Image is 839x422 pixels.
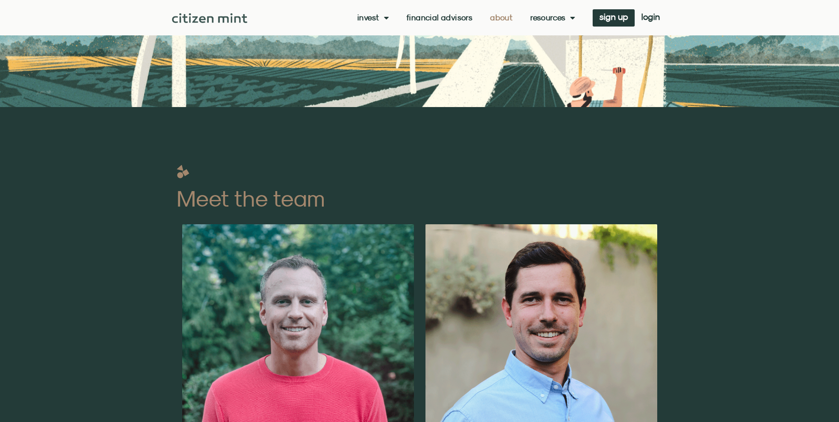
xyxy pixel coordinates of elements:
[530,13,575,22] a: Resources
[593,9,635,27] a: sign up
[490,13,513,22] a: About
[172,13,248,23] img: Citizen Mint
[635,9,667,27] a: login
[641,14,660,20] span: login
[176,187,663,210] h2: Meet the team
[599,14,628,20] span: sign up
[406,13,472,22] a: Financial Advisors
[357,13,575,22] nav: Menu
[357,13,389,22] a: Invest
